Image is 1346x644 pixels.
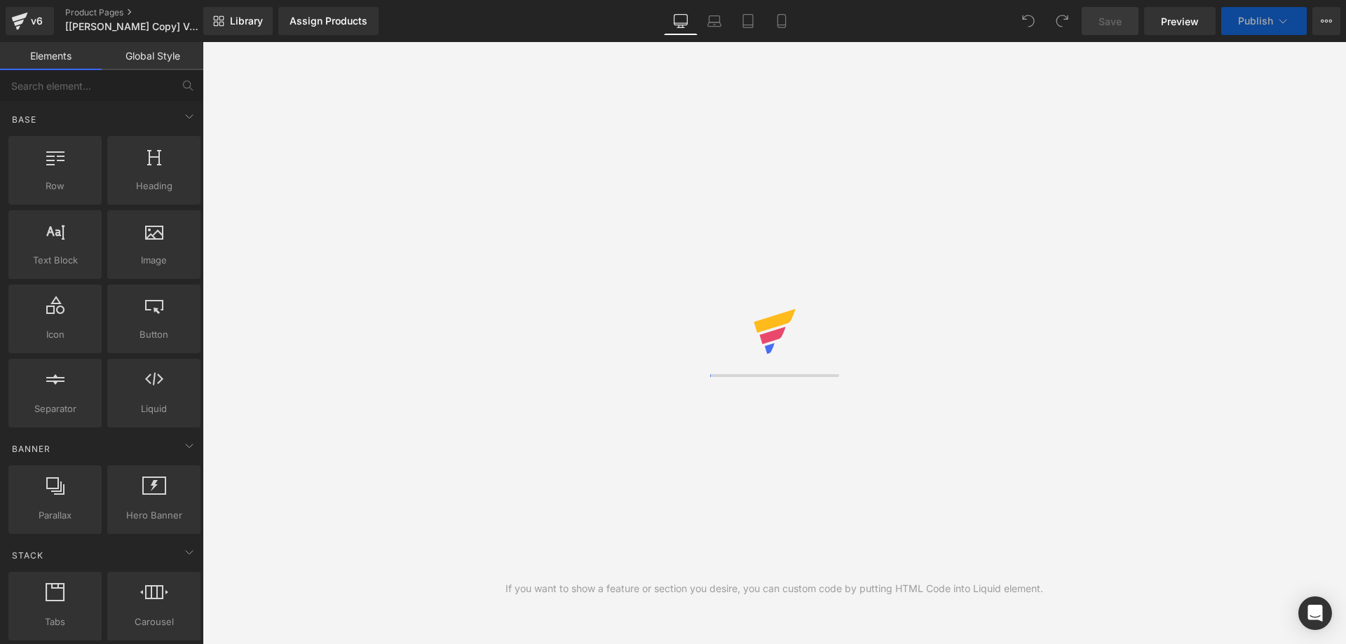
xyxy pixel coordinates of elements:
span: Separator [13,402,97,416]
span: Save [1099,14,1122,29]
a: New Library [203,7,273,35]
span: Image [111,253,196,268]
span: Tabs [13,615,97,629]
span: Library [230,15,263,27]
div: v6 [28,12,46,30]
span: Preview [1161,14,1199,29]
span: Publish [1238,15,1273,27]
span: Icon [13,327,97,342]
a: Product Pages [65,7,226,18]
span: Row [13,179,97,193]
a: Mobile [765,7,798,35]
a: Laptop [698,7,731,35]
div: Assign Products [290,15,367,27]
a: Global Style [102,42,203,70]
button: More [1312,7,1340,35]
span: Heading [111,179,196,193]
a: Desktop [664,7,698,35]
div: If you want to show a feature or section you desire, you can custom code by putting HTML Code int... [505,581,1043,596]
span: [[PERSON_NAME] Copy] V.6 Yes Colour Swatch_ Modal Loungewear Template [65,21,200,32]
span: Button [111,327,196,342]
a: Tablet [731,7,765,35]
button: Redo [1048,7,1076,35]
a: v6 [6,7,54,35]
span: Stack [11,549,45,562]
span: Text Block [13,253,97,268]
span: Liquid [111,402,196,416]
button: Publish [1221,7,1307,35]
span: Banner [11,442,52,455]
span: Parallax [13,508,97,523]
div: Open Intercom Messenger [1298,596,1332,630]
button: Undo [1014,7,1042,35]
span: Base [11,113,38,126]
span: Hero Banner [111,508,196,523]
span: Carousel [111,615,196,629]
a: Preview [1144,7,1216,35]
